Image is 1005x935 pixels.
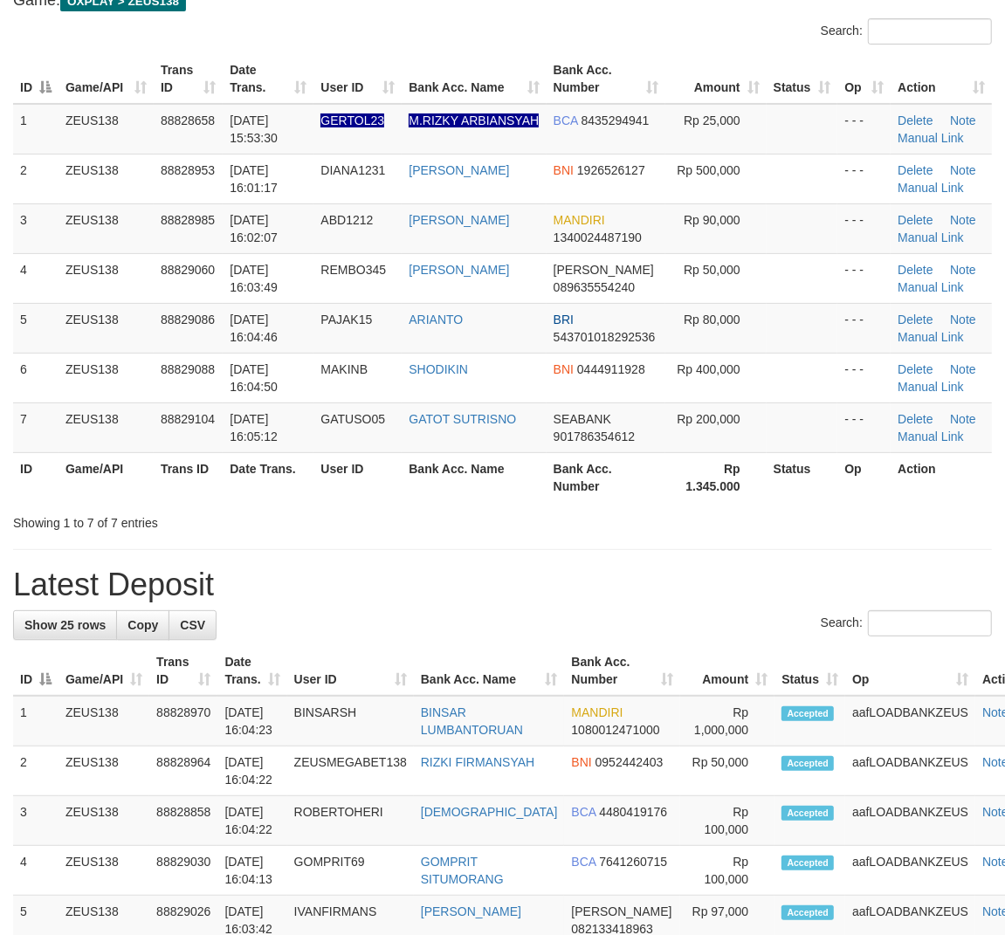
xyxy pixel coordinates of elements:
[554,263,654,277] span: [PERSON_NAME]
[217,746,286,796] td: [DATE] 16:04:22
[554,163,574,177] span: BNI
[421,705,523,737] a: BINSAR LUMBANTORUAN
[665,54,767,104] th: Amount: activate to sort column ascending
[13,846,59,896] td: 4
[161,263,215,277] span: 88829060
[837,104,891,155] td: - - -
[402,54,546,104] th: Bank Acc. Name: activate to sort column ascending
[421,805,558,819] a: [DEMOGRAPHIC_DATA]
[898,412,933,426] a: Delete
[414,646,565,696] th: Bank Acc. Name: activate to sort column ascending
[149,746,217,796] td: 88828964
[837,54,891,104] th: Op: activate to sort column ascending
[577,163,645,177] span: Copy 1926526127 to clipboard
[781,706,834,721] span: Accepted
[13,54,59,104] th: ID: activate to sort column descending
[161,412,215,426] span: 88829104
[313,452,402,502] th: User ID
[161,113,215,127] span: 88828658
[898,330,964,344] a: Manual Link
[599,805,667,819] span: Copy 4480419176 to clipboard
[781,756,834,771] span: Accepted
[684,113,740,127] span: Rp 25,000
[154,452,223,502] th: Trans ID
[898,213,933,227] a: Delete
[320,313,372,327] span: PAJAK15
[59,646,149,696] th: Game/API: activate to sort column ascending
[821,610,992,636] label: Search:
[680,746,774,796] td: Rp 50,000
[837,402,891,452] td: - - -
[409,263,509,277] a: [PERSON_NAME]
[409,113,539,127] a: M.RIZKY ARBIANSYAH
[59,696,149,746] td: ZEUS138
[837,452,891,502] th: Op
[554,362,574,376] span: BNI
[571,904,671,918] span: [PERSON_NAME]
[677,163,740,177] span: Rp 500,000
[149,796,217,846] td: 88828858
[571,705,623,719] span: MANDIRI
[684,313,740,327] span: Rp 80,000
[868,18,992,45] input: Search:
[409,163,509,177] a: [PERSON_NAME]
[13,610,117,640] a: Show 25 rows
[161,313,215,327] span: 88829086
[59,402,154,452] td: ZEUS138
[554,330,656,344] span: Copy 543701018292536 to clipboard
[409,313,463,327] a: ARIANTO
[320,412,385,426] span: GATUSO05
[59,796,149,846] td: ZEUS138
[837,253,891,303] td: - - -
[680,696,774,746] td: Rp 1,000,000
[320,263,386,277] span: REMBO345
[680,646,774,696] th: Amount: activate to sort column ascending
[421,755,534,769] a: RIZKI FIRMANSYAH
[230,412,278,443] span: [DATE] 16:05:12
[950,163,976,177] a: Note
[149,696,217,746] td: 88828970
[13,402,59,452] td: 7
[898,380,964,394] a: Manual Link
[898,430,964,443] a: Manual Link
[571,855,595,869] span: BCA
[313,54,402,104] th: User ID: activate to sort column ascending
[898,163,933,177] a: Delete
[409,362,468,376] a: SHODIKIN
[149,846,217,896] td: 88829030
[837,203,891,253] td: - - -
[59,154,154,203] td: ZEUS138
[845,646,975,696] th: Op: activate to sort column ascending
[680,796,774,846] td: Rp 100,000
[59,54,154,104] th: Game/API: activate to sort column ascending
[320,163,385,177] span: DIANA1231
[421,904,521,918] a: [PERSON_NAME]
[781,856,834,870] span: Accepted
[898,181,964,195] a: Manual Link
[230,362,278,394] span: [DATE] 16:04:50
[571,755,591,769] span: BNI
[680,846,774,896] td: Rp 100,000
[781,905,834,920] span: Accepted
[154,54,223,104] th: Trans ID: activate to sort column ascending
[161,362,215,376] span: 88829088
[169,610,217,640] a: CSV
[837,353,891,402] td: - - -
[571,723,659,737] span: Copy 1080012471000 to clipboard
[837,303,891,353] td: - - -
[59,452,154,502] th: Game/API
[13,452,59,502] th: ID
[767,54,838,104] th: Status: activate to sort column ascending
[13,253,59,303] td: 4
[582,113,650,127] span: Copy 8435294941 to clipboard
[287,796,414,846] td: ROBERTOHERI
[59,303,154,353] td: ZEUS138
[898,263,933,277] a: Delete
[891,452,992,502] th: Action
[320,362,368,376] span: MAKINB
[845,846,975,896] td: aafLOADBANKZEUS
[950,263,976,277] a: Note
[891,54,992,104] th: Action: activate to sort column ascending
[554,213,605,227] span: MANDIRI
[898,313,933,327] a: Delete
